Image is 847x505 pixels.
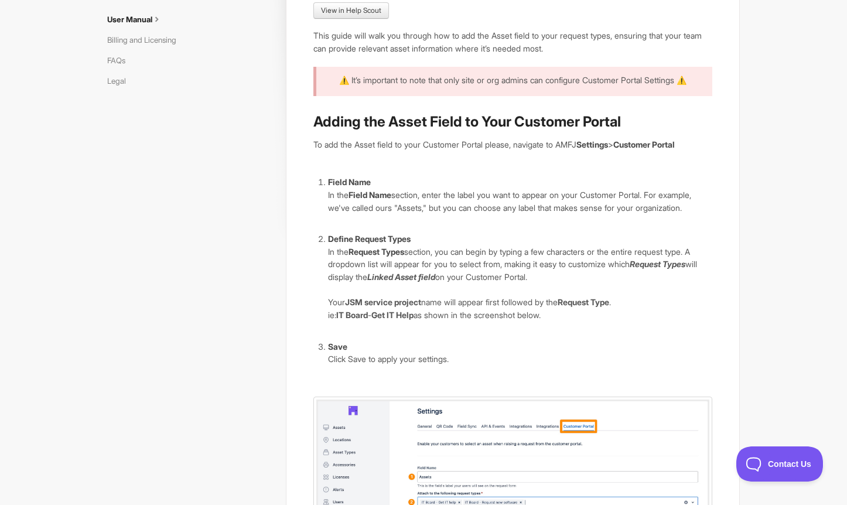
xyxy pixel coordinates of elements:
[313,29,712,54] p: This guide will walk you through how to add the Asset field to your request types, ensuring that ...
[313,138,712,151] p: To add the Asset field to your Customer Portal please, navigate to AMFJ >
[313,2,389,19] a: View in Help Scout
[328,353,712,366] p: Click Save to apply your settings.
[558,297,609,307] b: Request Type
[630,259,685,269] i: Request Types
[736,446,824,482] iframe: Toggle Customer Support
[576,139,608,149] strong: Settings
[328,309,712,322] p: ie: - as shown in the screenshot below.
[371,310,414,320] b: Get IT Help
[345,297,421,307] b: JSM service project
[107,71,135,90] a: Legal
[367,272,435,282] i: Linked Asset field
[107,10,172,29] a: User Manual
[313,112,712,131] h2: Adding the Asset Field to Your Customer Portal
[328,245,712,284] p: In the section, you can begin by typing a few characters or the entire request type. A dropdown l...
[328,177,371,187] strong: Field Name
[328,74,698,87] p: ⚠️ It’s important to note that only site or org admins can configure Customer Portal Settings ⚠️
[349,190,391,200] strong: Field Name
[336,310,368,320] b: IT Board
[328,342,347,352] strong: Save
[107,30,185,49] a: Billing and Licensing
[349,247,404,257] strong: Request Types
[613,139,675,149] strong: Customer Portal
[107,51,134,70] a: FAQs
[328,234,411,244] strong: Define Request Types
[328,296,712,309] p: Your name will appear first followed by the .
[328,189,712,214] p: In the section, enter the label you want to appear on your Customer Portal. For example, we've ca...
